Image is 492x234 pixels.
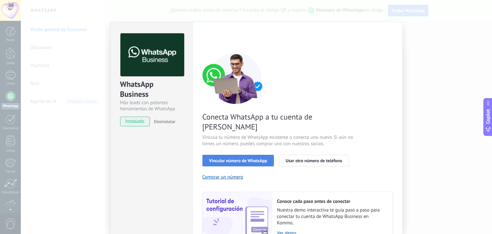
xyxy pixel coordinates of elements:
span: Vincula tu número de WhatsApp existente o conecta uno nuevo. Si aún no tienes un número, puedes c... [202,134,355,147]
button: Vincular número de WhatsApp [202,155,274,166]
span: Nuestra demo interactiva te guía paso a paso para conectar tu cuenta de WhatsApp Business en Kommo. [277,207,386,226]
button: Usar otro número de teléfono [279,155,349,166]
span: Copilot [485,109,491,124]
span: Conecta WhatsApp a tu cuenta de [PERSON_NAME] [202,112,355,132]
span: instalado [120,117,150,126]
span: Vincular número de WhatsApp [209,158,267,163]
span: Usar otro número de teléfono [286,158,342,163]
img: logo_main.png [120,33,184,77]
div: Más leads con potentes herramientas de WhatsApp [120,100,183,112]
button: Desinstalar [152,117,176,126]
button: Comprar un número [202,174,243,180]
h2: Conoce cada paso antes de conectar [277,198,386,205]
img: connect number [202,53,270,104]
span: Desinstalar [154,119,176,124]
div: WhatsApp Business [120,79,183,100]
